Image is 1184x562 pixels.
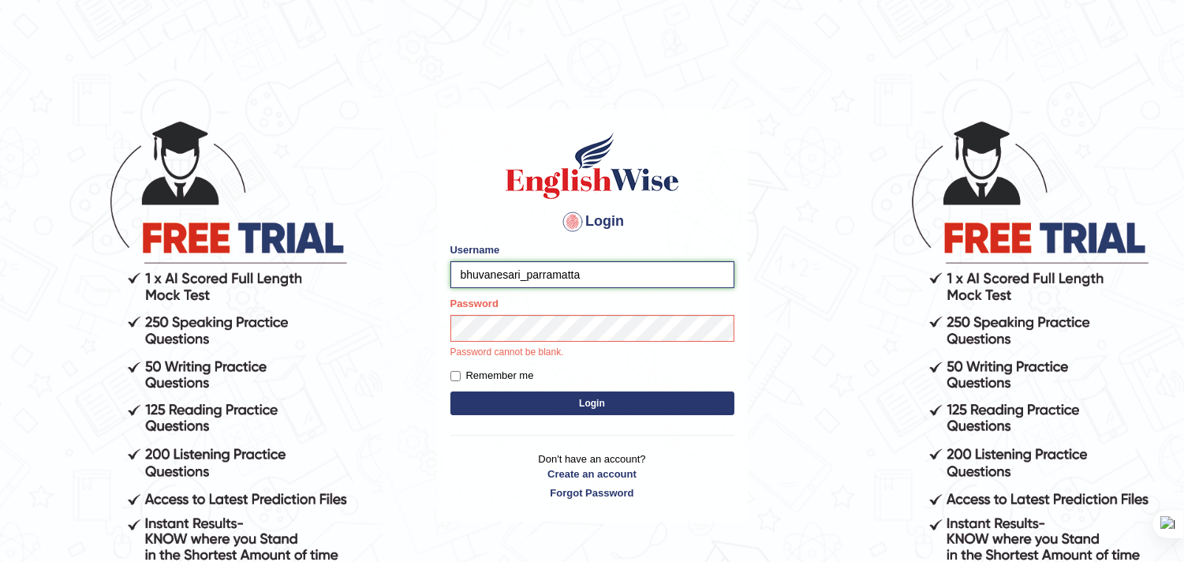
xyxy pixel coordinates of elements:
button: Login [450,392,734,415]
p: Don't have an account? [450,451,734,500]
label: Remember me [450,368,534,384]
a: Forgot Password [450,485,734,500]
a: Create an account [450,466,734,481]
label: Username [450,242,500,257]
img: Logo of English Wise sign in for intelligent practice with AI [502,130,682,201]
h4: Login [450,209,734,234]
label: Password [450,296,499,311]
p: Password cannot be blank. [450,346,734,360]
input: Remember me [450,371,461,381]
